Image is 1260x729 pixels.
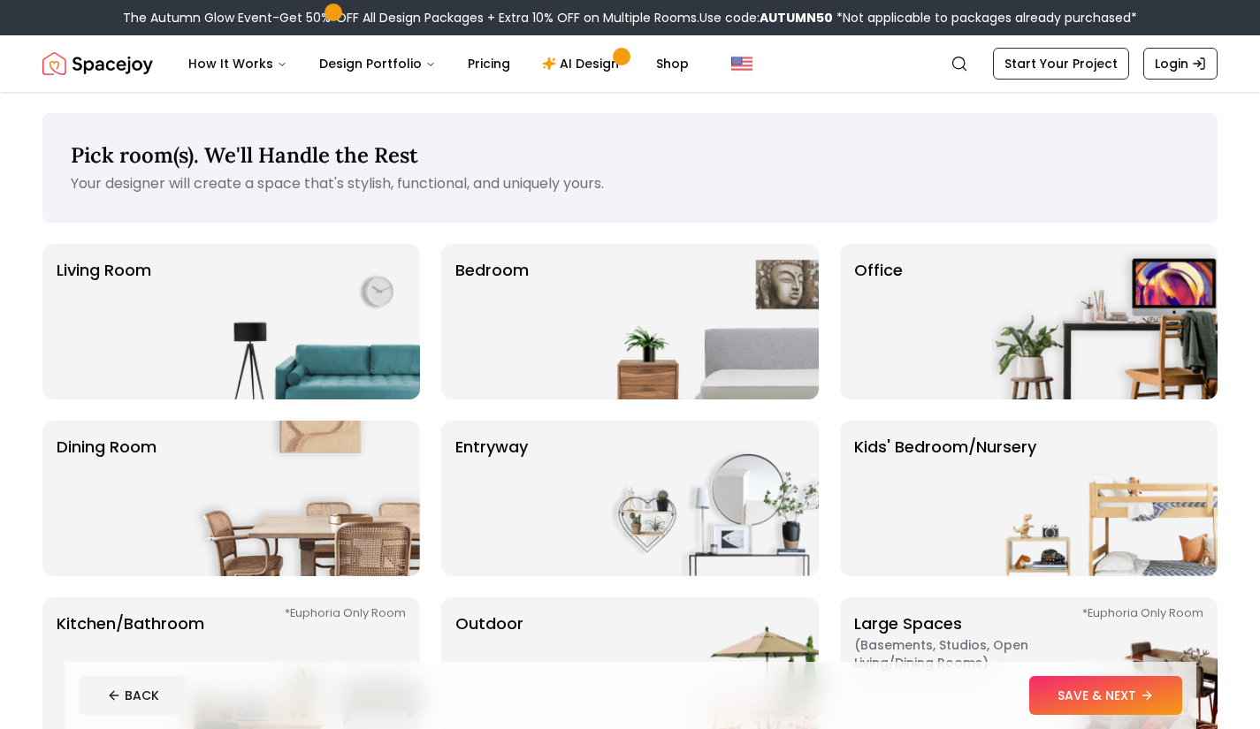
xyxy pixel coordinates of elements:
a: Pricing [454,46,524,81]
b: AUTUMN50 [760,9,833,27]
p: Kids' Bedroom/Nursery [854,435,1036,562]
button: How It Works [174,46,302,81]
span: Use code: [699,9,833,27]
img: Kids' Bedroom/Nursery [991,421,1218,576]
a: Spacejoy [42,46,153,81]
a: Shop [642,46,703,81]
p: Office [854,258,903,385]
span: Pick room(s). We'll Handle the Rest [71,141,418,169]
p: Living Room [57,258,151,385]
nav: Main [174,46,703,81]
a: Start Your Project [993,48,1129,80]
p: Dining Room [57,435,157,562]
a: Login [1143,48,1218,80]
a: AI Design [528,46,638,81]
nav: Global [42,35,1218,92]
p: Bedroom [455,258,529,385]
img: Dining Room [194,421,420,576]
p: Your designer will create a space that's stylish, functional, and uniquely yours. [71,173,1189,194]
div: The Autumn Glow Event-Get 50% OFF All Design Packages + Extra 10% OFF on Multiple Rooms. [123,9,1137,27]
button: SAVE & NEXT [1029,676,1182,715]
p: entryway [455,435,528,562]
img: Living Room [194,244,420,399]
span: *Not applicable to packages already purchased* [833,9,1137,27]
img: entryway [592,421,819,576]
img: Office [991,244,1218,399]
button: BACK [79,676,187,715]
img: Spacejoy Logo [42,46,153,81]
button: Design Portfolio [305,46,450,81]
img: Bedroom [592,244,819,399]
span: ( Basements, Studios, Open living/dining rooms ) [854,636,1075,672]
img: United States [731,53,752,74]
